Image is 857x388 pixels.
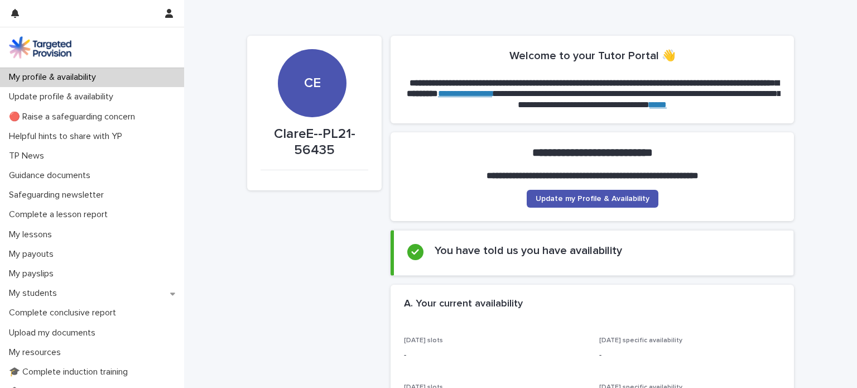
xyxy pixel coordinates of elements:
p: My resources [4,347,70,358]
p: TP News [4,151,53,161]
p: ClareE--PL21-56435 [261,126,368,159]
p: 🔴 Raise a safeguarding concern [4,112,144,122]
p: My profile & availability [4,72,105,83]
p: Guidance documents [4,170,99,181]
h2: You have told us you have availability [435,244,622,257]
p: 🎓 Complete induction training [4,367,137,377]
p: Helpful hints to share with YP [4,131,131,142]
span: [DATE] slots [404,337,443,344]
span: [DATE] specific availability [599,337,682,344]
p: - [599,349,781,361]
h2: A. Your current availability [404,298,523,310]
img: M5nRWzHhSzIhMunXDL62 [9,36,71,59]
p: My students [4,288,66,299]
p: My payouts [4,249,62,260]
a: Update my Profile & Availability [527,190,658,208]
p: - [404,349,586,361]
p: Upload my documents [4,328,104,338]
span: Update my Profile & Availability [536,195,649,203]
p: Complete a lesson report [4,209,117,220]
p: My lessons [4,229,61,240]
div: CE [278,7,346,92]
p: Complete conclusive report [4,308,125,318]
p: Update profile & availability [4,92,122,102]
h2: Welcome to your Tutor Portal 👋 [509,49,676,63]
p: My payslips [4,269,62,279]
p: Safeguarding newsletter [4,190,113,200]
